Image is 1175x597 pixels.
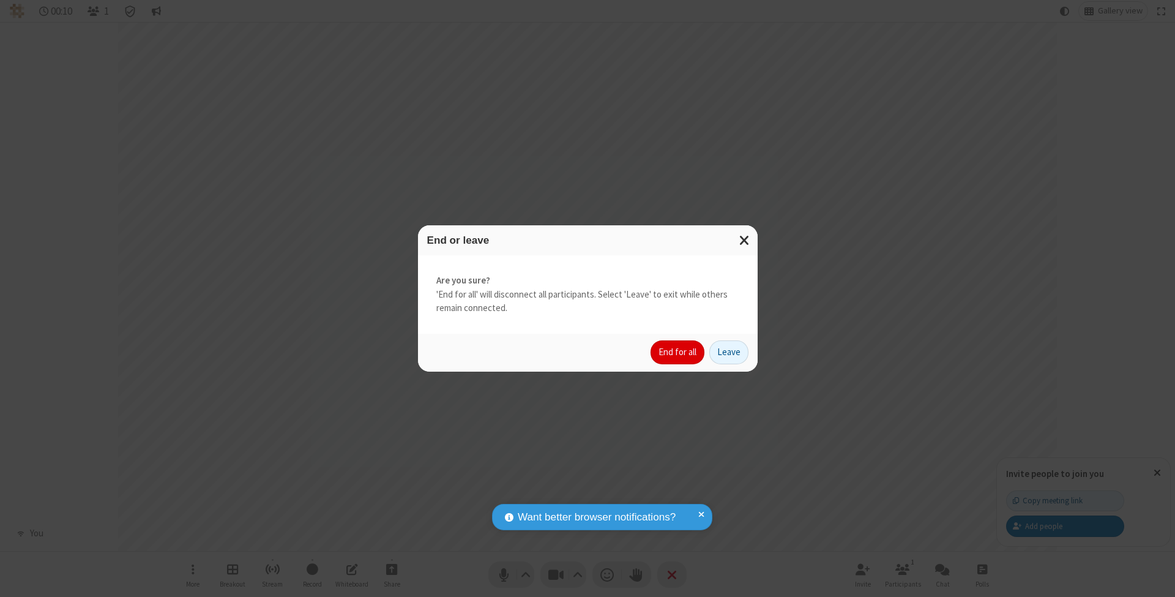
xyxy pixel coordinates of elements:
button: End for all [651,340,704,365]
span: Want better browser notifications? [518,509,676,525]
div: 'End for all' will disconnect all participants. Select 'Leave' to exit while others remain connec... [418,255,758,334]
h3: End or leave [427,235,748,246]
button: Leave [709,340,748,365]
strong: Are you sure? [436,274,739,288]
button: Close modal [732,225,758,255]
